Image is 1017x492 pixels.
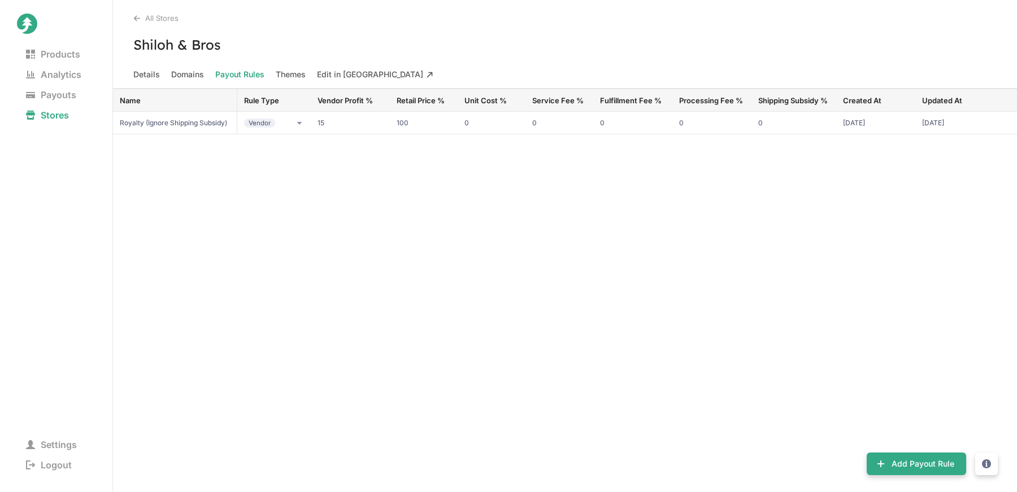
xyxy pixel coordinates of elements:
[133,14,1017,23] div: All Stores
[679,96,745,105] div: Processing Fee %
[215,67,264,82] span: Payout Rules
[17,67,90,82] span: Analytics
[922,118,988,128] span: Aug 30, 2025
[17,107,78,123] span: Stores
[600,96,666,105] div: Fulfillment Fee %
[317,67,433,82] span: Edit in [GEOGRAPHIC_DATA]
[464,96,519,105] div: Unit Cost %
[17,87,85,103] span: Payouts
[133,67,160,82] span: Details
[867,453,966,475] button: Add Payout Rule
[532,96,586,105] div: Service Fee %
[244,118,275,128] strong: Vendor
[758,96,829,105] div: Shipping Subsidy %
[244,96,304,105] div: Rule Type
[318,96,383,105] div: Vendor Profit %
[922,96,988,105] div: Updated At
[843,118,909,128] span: Aug 30, 2025
[120,96,230,105] div: Name
[17,46,89,62] span: Products
[276,67,306,82] span: Themes
[843,96,909,105] div: Created At
[17,437,86,453] span: Settings
[171,67,204,82] span: Domains
[17,457,81,473] span: Logout
[397,96,451,105] div: Retail Price %
[113,36,1017,53] h3: Shiloh & Bros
